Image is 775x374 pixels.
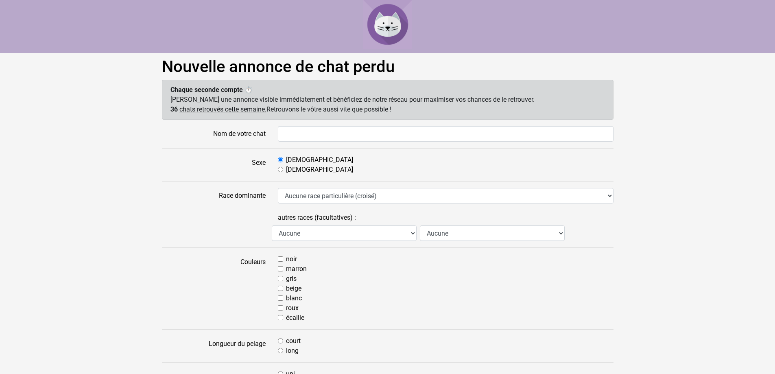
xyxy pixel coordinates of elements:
label: noir [286,254,297,264]
label: blanc [286,293,302,303]
label: beige [286,284,301,293]
input: long [278,348,283,353]
div: [PERSON_NAME] une annonce visible immédiatement et bénéficiez de notre réseau pour maximiser vos ... [162,80,613,120]
label: Sexe [156,155,272,175]
u: chats retrouvés cette semaine. [179,105,266,113]
label: Race dominante [156,188,272,203]
h1: Nouvelle annonce de chat perdu [162,57,613,77]
label: autres races (facultatives) : [278,210,356,225]
label: court [286,336,301,346]
input: [DEMOGRAPHIC_DATA] [278,167,283,172]
label: gris [286,274,297,284]
label: marron [286,264,307,274]
label: Nom de votre chat [156,126,272,142]
label: Couleurs [156,254,272,323]
strong: Chaque seconde compte ⏱️ [170,86,253,94]
label: Longueur du pelage [156,336,272,356]
label: [DEMOGRAPHIC_DATA] [286,155,353,165]
span: 36 [170,105,178,113]
label: écaille [286,313,304,323]
input: [DEMOGRAPHIC_DATA] [278,157,283,162]
label: roux [286,303,299,313]
label: long [286,346,299,356]
label: [DEMOGRAPHIC_DATA] [286,165,353,175]
input: court [278,338,283,343]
